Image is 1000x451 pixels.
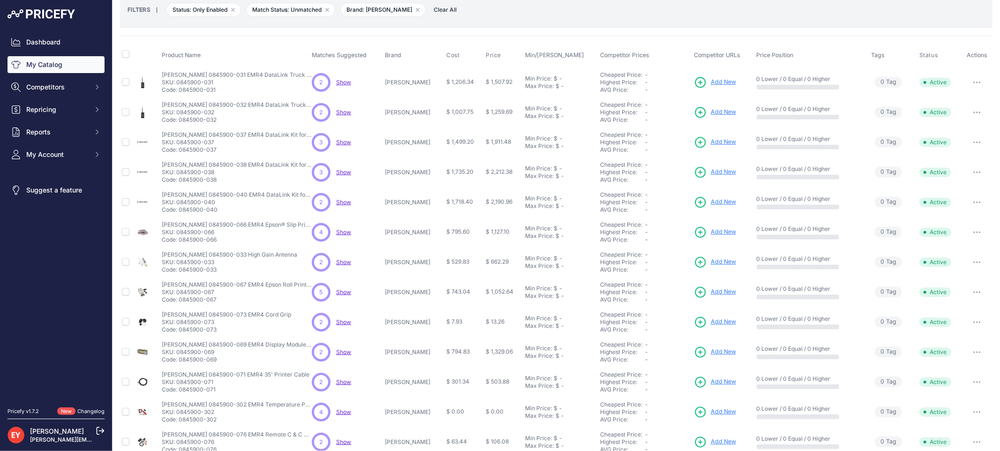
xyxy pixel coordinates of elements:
span: 0 [880,288,884,296]
div: $ [554,165,557,172]
div: Highest Price: [600,229,645,236]
span: 2 [319,258,323,266]
a: [PERSON_NAME] [30,427,84,435]
span: $ 7.93 [446,318,462,325]
span: Tag [875,137,902,148]
a: Changelog [77,408,105,414]
div: $ [556,82,559,90]
div: Max Price: [525,82,554,90]
div: $ [556,172,559,180]
small: | [150,7,163,13]
p: [PERSON_NAME] 0845900-067 EMR4 Epson Roll Printer [162,281,312,288]
a: Suggest a feature [8,182,105,199]
a: [PERSON_NAME][EMAIL_ADDRESS][PERSON_NAME][DOMAIN_NAME] [30,436,221,443]
div: - [559,142,564,150]
span: Tag [875,167,902,177]
div: $ [556,202,559,210]
button: Reports [8,124,105,140]
span: - [645,116,648,123]
a: Add New [694,136,736,149]
div: Min Price: [525,135,552,142]
p: [PERSON_NAME] 0845900-032 EMR4 DataLink Truck Kit without Keypad - 900 MHz Modem [162,101,312,109]
div: AVG Price: [600,86,645,94]
span: - [645,176,648,183]
div: Max Price: [525,112,554,120]
span: Tag [875,197,902,207]
div: Max Price: [525,262,554,270]
div: $ [556,232,559,240]
div: Max Price: [525,172,554,180]
span: Competitors [26,82,88,92]
span: Show [336,139,351,146]
div: - [559,172,564,180]
a: Show [336,109,351,116]
span: - [645,79,648,86]
div: $ [554,225,557,232]
span: Competitor Prices [600,52,649,59]
span: - [645,318,648,325]
p: [PERSON_NAME] [385,259,443,266]
button: Repricing [8,101,105,118]
span: - [645,251,648,258]
div: - [557,105,562,112]
span: 3 [319,168,323,177]
div: Highest Price: [600,79,645,86]
span: Matches Suggested [312,52,367,59]
div: AVG Price: [600,116,645,124]
span: Tag [875,107,902,118]
a: Add New [694,256,736,269]
p: SKU: 0845900-033 [162,259,297,266]
p: Code: 0845900-066 [162,236,312,244]
span: Tag [875,257,902,267]
span: $ 1,718.40 [446,198,473,205]
span: Show [336,229,351,236]
span: Brand [385,52,401,59]
span: - [645,139,648,146]
a: Cheapest Price: [600,191,642,198]
button: Status [919,52,940,59]
span: - [645,146,648,153]
p: SKU: 0845900-073 [162,318,291,326]
button: Clear All [429,5,461,15]
div: AVG Price: [600,326,645,333]
span: Status: Only Enabled [166,3,241,17]
button: My Account [8,146,105,163]
span: Add New [711,78,736,87]
p: 0 Lower / 0 Equal / 0 Higher [757,165,862,173]
a: Show [336,199,351,206]
div: - [557,195,562,202]
span: Add New [711,437,736,446]
div: - [559,82,564,90]
span: - [645,86,648,93]
div: $ [554,255,557,262]
span: $ 1,735.20 [446,168,474,175]
div: $ [554,285,557,292]
a: Add New [694,196,736,209]
span: $ 662.29 [486,258,509,265]
p: 0 Lower / 0 Equal / 0 Higher [757,75,862,83]
p: 0 Lower / 0 Equal / 0 Higher [757,315,862,323]
span: $ 743.04 [446,288,470,295]
p: [PERSON_NAME] [385,229,443,236]
div: AVG Price: [600,266,645,274]
div: - [559,112,564,120]
span: Show [336,259,351,266]
span: Active [919,288,951,297]
p: [PERSON_NAME] [385,288,443,296]
p: [PERSON_NAME] 0845900-038 EMR4 DataLink Kit for Direct Serial Connections [162,161,312,169]
span: - [645,101,648,108]
span: $ 1,911.48 [486,138,511,145]
span: - [645,161,648,168]
span: 5 [319,288,323,296]
p: [PERSON_NAME] [385,109,443,116]
span: - [645,221,648,228]
p: 0 Lower / 0 Equal / 0 Higher [757,255,862,263]
span: - [645,229,648,236]
div: Max Price: [525,292,554,300]
span: $ 2,212.38 [486,168,512,175]
div: - [557,285,562,292]
span: Show [336,288,351,296]
a: Show [336,348,351,355]
p: Code: 0845900-031 [162,86,312,94]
